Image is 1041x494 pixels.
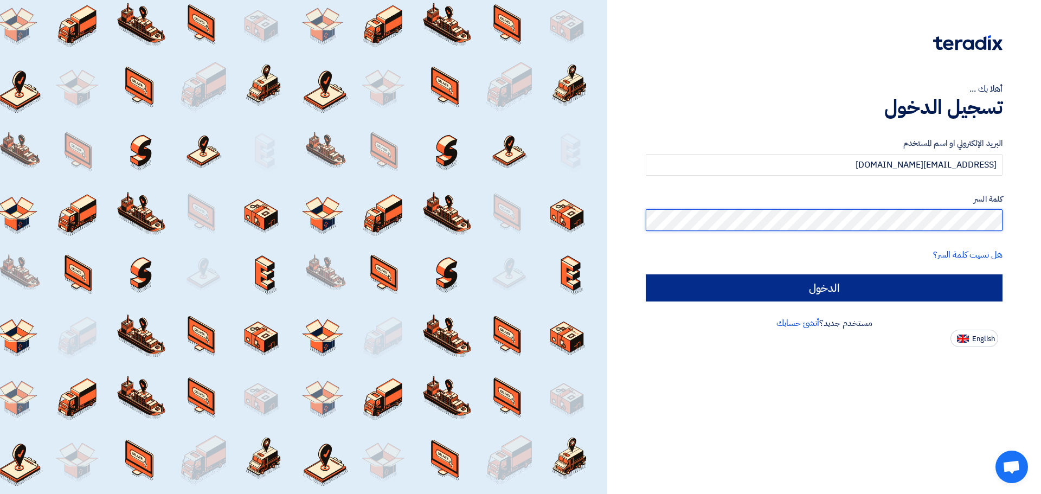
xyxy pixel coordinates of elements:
input: الدخول [646,274,1003,301]
img: Teradix logo [933,35,1003,50]
button: English [950,330,998,347]
label: كلمة السر [646,193,1003,206]
a: أنشئ حسابك [776,317,819,330]
div: مستخدم جديد؟ [646,317,1003,330]
div: أهلا بك ... [646,82,1003,95]
span: English [972,335,995,343]
input: أدخل بريد العمل الإلكتروني او اسم المستخدم الخاص بك ... [646,154,1003,176]
h1: تسجيل الدخول [646,95,1003,119]
label: البريد الإلكتروني او اسم المستخدم [646,137,1003,150]
a: هل نسيت كلمة السر؟ [933,248,1003,261]
img: en-US.png [957,335,969,343]
div: دردشة مفتوحة [995,451,1028,483]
